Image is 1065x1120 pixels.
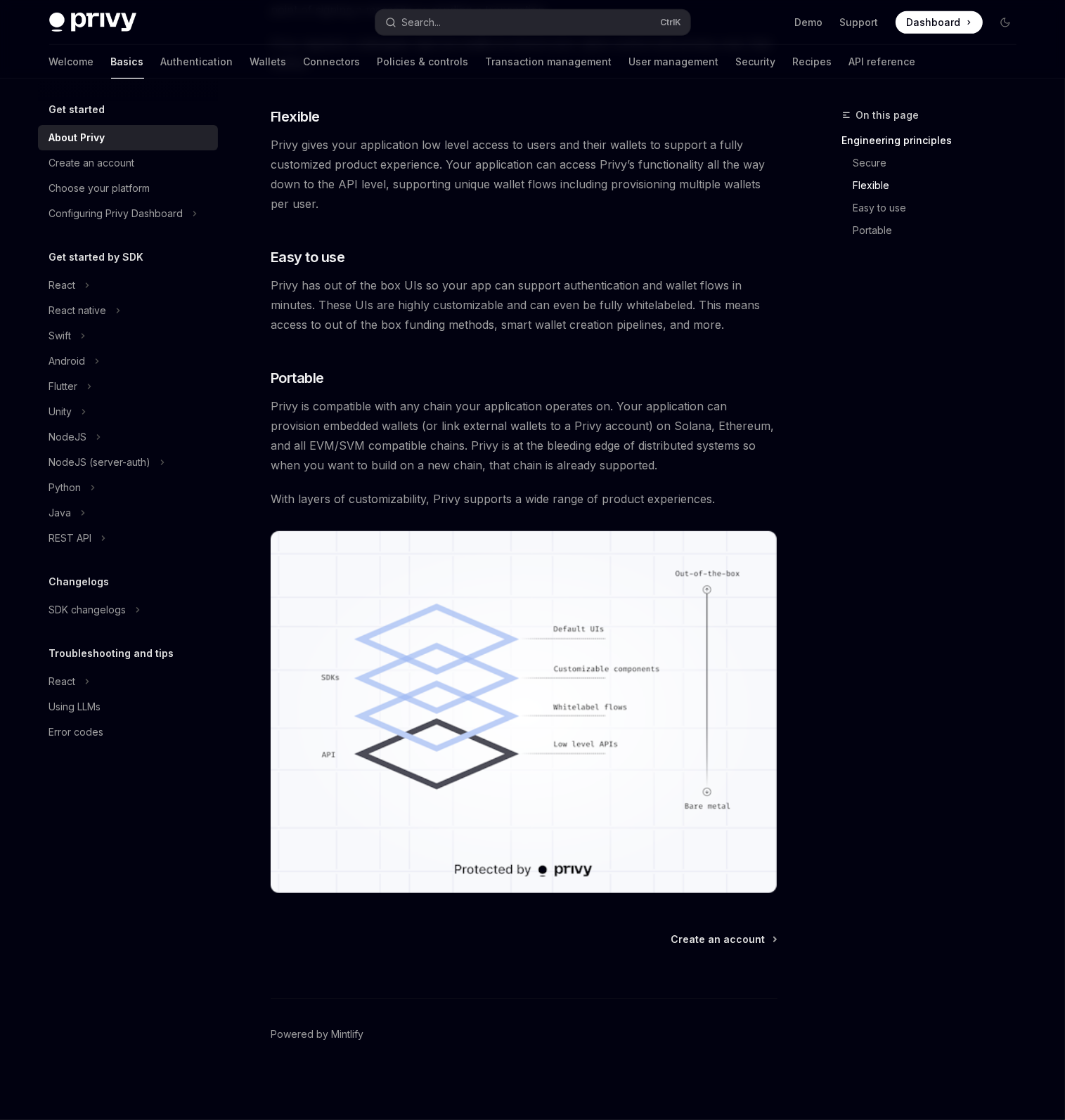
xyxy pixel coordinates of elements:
[49,429,87,445] div: NodeJS
[842,152,1028,174] a: Secure
[271,531,777,893] img: images/Customization.png
[49,45,94,79] a: Welcome
[161,45,233,79] a: Authentication
[38,475,218,500] button: Python
[38,669,218,694] button: React
[842,129,1028,152] a: Engineering principles
[49,129,105,146] div: About Privy
[49,698,101,715] div: Using LLMs
[38,323,218,349] button: Swift
[38,597,218,623] button: SDK changelogs
[49,249,144,266] h5: Get started by SDK
[840,15,879,30] a: Support
[896,11,983,34] a: Dashboard
[49,454,151,471] div: NodeJS (server-auth)
[402,14,441,31] div: Search...
[377,45,469,79] a: Policies & controls
[49,479,82,496] div: Python
[671,932,776,946] a: Create an account
[486,45,612,79] a: Transaction management
[38,150,218,176] a: Create an account
[49,403,72,420] div: Unity
[793,45,832,79] a: Recipes
[38,399,218,424] button: Unity
[907,15,961,30] span: Dashboard
[856,107,919,124] span: On this page
[795,15,823,30] a: Demo
[49,180,150,197] div: Choose your platform
[49,530,92,547] div: REST API
[49,302,107,319] div: React native
[271,368,324,388] span: Portable
[375,10,690,35] button: Search...CtrlK
[38,125,218,150] a: About Privy
[271,275,777,334] span: Privy has out of the box UIs so your app can support authentication and wallet flows in minutes. ...
[49,353,86,370] div: Android
[38,273,218,298] button: React
[49,101,105,118] h5: Get started
[736,45,776,79] a: Security
[849,45,916,79] a: API reference
[250,45,287,79] a: Wallets
[661,17,682,28] span: Ctrl K
[271,135,777,214] span: Privy gives your application low level access to users and their wallets to support a fully custo...
[49,601,127,618] div: SDK changelogs
[271,1027,363,1041] a: Powered by Mintlify
[271,247,345,267] span: Easy to use
[38,450,218,475] button: NodeJS (server-auth)
[49,205,183,222] div: Configuring Privy Dashboard
[49,673,76,690] div: React
[38,526,218,551] button: REST API
[38,500,218,526] button: Java
[49,645,174,662] h5: Troubleshooting and tips
[38,694,218,719] a: Using LLMs
[304,45,361,79] a: Connectors
[38,176,218,201] a: Choose your platform
[38,349,218,374] button: Android
[38,719,218,745] a: Error codes
[38,424,218,450] button: NodeJS
[49,327,72,344] div: Swift
[38,201,218,226] button: Configuring Privy Dashboard
[49,504,72,521] div: Java
[38,374,218,399] button: Flutter
[111,45,144,79] a: Basics
[49,573,110,590] h5: Changelogs
[671,932,766,946] span: Create an account
[38,298,218,323] button: React native
[271,489,777,509] span: With layers of customizability, Privy supports a wide range of product experiences.
[994,11,1016,34] button: Toggle dark mode
[842,197,1028,219] a: Easy to use
[49,378,78,395] div: Flutter
[49,155,135,171] div: Create an account
[842,174,1028,197] a: Flexible
[271,107,320,126] span: Flexible
[842,219,1028,242] a: Portable
[49,724,104,741] div: Error codes
[49,13,136,32] img: dark logo
[629,45,719,79] a: User management
[49,277,76,294] div: React
[271,396,777,475] span: Privy is compatible with any chain your application operates on. Your application can provision e...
